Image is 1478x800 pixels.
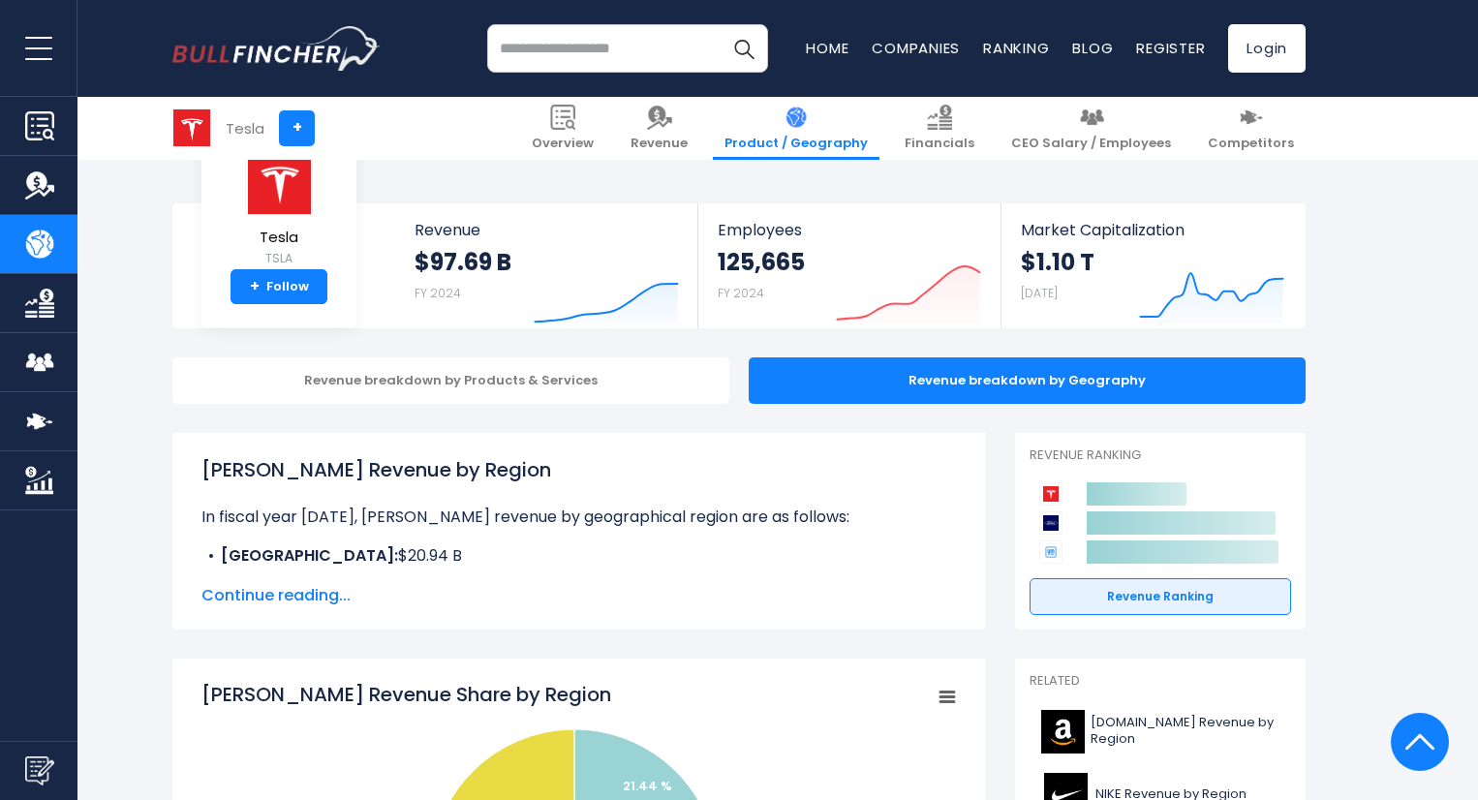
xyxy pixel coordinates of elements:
[172,357,729,404] div: Revenue breakdown by Products & Services
[1041,710,1085,754] img: AMZN logo
[1021,221,1284,239] span: Market Capitalization
[1011,136,1171,152] span: CEO Salary / Employees
[201,681,611,708] tspan: [PERSON_NAME] Revenue Share by Region
[872,38,960,58] a: Companies
[1021,285,1058,301] small: [DATE]
[201,568,957,591] li: $29.02 B
[231,269,327,304] a: +Follow
[520,97,605,160] a: Overview
[415,221,679,239] span: Revenue
[226,117,264,139] div: Tesla
[201,544,957,568] li: $20.94 B
[244,149,314,270] a: Tesla TSLA
[1039,482,1062,506] img: Tesla competitors logo
[1030,673,1291,690] p: Related
[201,455,957,484] h1: [PERSON_NAME] Revenue by Region
[806,38,848,58] a: Home
[1208,136,1294,152] span: Competitors
[1030,578,1291,615] a: Revenue Ranking
[905,136,974,152] span: Financials
[724,136,868,152] span: Product / Geography
[1001,203,1304,328] a: Market Capitalization $1.10 T [DATE]
[245,230,313,246] span: Tesla
[245,250,313,267] small: TSLA
[1021,247,1094,277] strong: $1.10 T
[718,247,805,277] strong: 125,665
[1039,511,1062,535] img: Ford Motor Company competitors logo
[201,584,957,607] span: Continue reading...
[415,247,511,277] strong: $97.69 B
[1030,705,1291,758] a: [DOMAIN_NAME] Revenue by Region
[718,221,980,239] span: Employees
[415,285,461,301] small: FY 2024
[893,97,986,160] a: Financials
[1030,447,1291,464] p: Revenue Ranking
[1091,715,1279,748] span: [DOMAIN_NAME] Revenue by Region
[1196,97,1306,160] a: Competitors
[720,24,768,73] button: Search
[1136,38,1205,58] a: Register
[172,26,381,71] img: bullfincher logo
[1039,540,1062,564] img: General Motors Company competitors logo
[250,278,260,295] strong: +
[623,777,672,795] text: 21.44 %
[245,150,313,215] img: TSLA logo
[749,357,1306,404] div: Revenue breakdown by Geography
[221,568,353,590] b: Other Countries:
[279,110,315,146] a: +
[1000,97,1183,160] a: CEO Salary / Employees
[631,136,688,152] span: Revenue
[698,203,1000,328] a: Employees 125,665 FY 2024
[718,285,764,301] small: FY 2024
[619,97,699,160] a: Revenue
[173,109,210,146] img: TSLA logo
[221,544,398,567] b: [GEOGRAPHIC_DATA]:
[1228,24,1306,73] a: Login
[172,26,381,71] a: Go to homepage
[532,136,594,152] span: Overview
[1072,38,1113,58] a: Blog
[395,203,698,328] a: Revenue $97.69 B FY 2024
[201,506,957,529] p: In fiscal year [DATE], [PERSON_NAME] revenue by geographical region are as follows:
[713,97,879,160] a: Product / Geography
[983,38,1049,58] a: Ranking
